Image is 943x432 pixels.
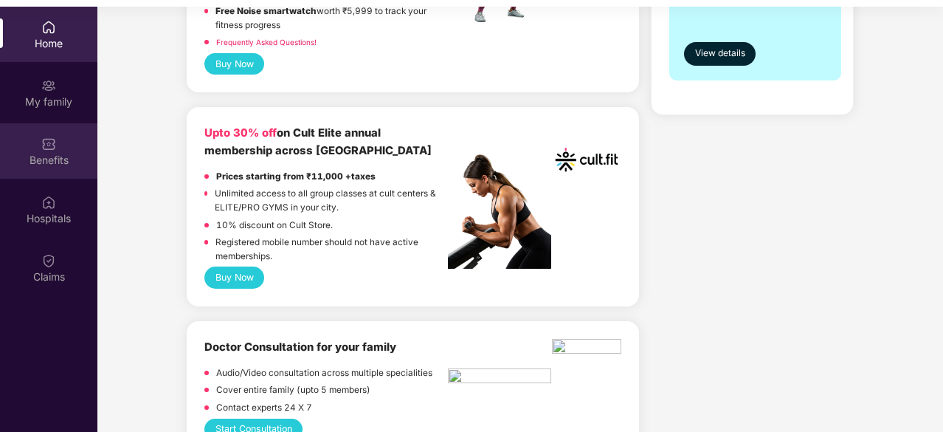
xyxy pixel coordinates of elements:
[684,42,756,66] button: View details
[41,20,56,35] img: svg+xml;base64,PHN2ZyBpZD0iSG9tZSIgeG1sbnM9Imh0dHA6Ly93d3cudzMub3JnLzIwMDAvc3ZnIiB3aWR0aD0iMjAiIG...
[216,401,312,415] p: Contact experts 24 X 7
[448,154,551,269] img: pc2.png
[204,267,264,288] button: Buy Now
[204,340,396,354] b: Doctor Consultation for your family
[552,339,621,358] img: ekin.png
[41,195,56,210] img: svg+xml;base64,PHN2ZyBpZD0iSG9zcGl0YWxzIiB4bWxucz0iaHR0cDovL3d3dy53My5vcmcvMjAwMC9zdmciIHdpZHRoPS...
[216,171,376,182] strong: Prices starting from ₹11,000 +taxes
[204,53,264,75] button: Buy Now
[41,253,56,268] img: svg+xml;base64,PHN2ZyBpZD0iQ2xhaW0iIHhtbG5zPSJodHRwOi8vd3d3LnczLm9yZy8yMDAwL3N2ZyIgd2lkdGg9IjIwIi...
[216,219,333,233] p: 10% discount on Cult Store.
[215,236,448,263] p: Registered mobile number should not have active memberships.
[215,4,448,32] p: worth ₹5,999 to track your fitness progress
[41,137,56,151] img: svg+xml;base64,PHN2ZyBpZD0iQmVuZWZpdHMiIHhtbG5zPSJodHRwOi8vd3d3LnczLm9yZy8yMDAwL3N2ZyIgd2lkdGg9Ij...
[216,383,370,397] p: Cover entire family (upto 5 members)
[448,368,551,388] img: hcp.png
[41,78,56,93] img: svg+xml;base64,PHN2ZyB3aWR0aD0iMjAiIGhlaWdodD0iMjAiIHZpZXdCb3g9IjAgMCAyMCAyMCIgZmlsbD0ibm9uZSIgeG...
[552,125,621,194] img: cult.png
[204,126,432,157] b: on Cult Elite annual membership across [GEOGRAPHIC_DATA]
[216,366,432,380] p: Audio/Video consultation across multiple specialities
[204,126,277,140] b: Upto 30% off
[215,6,317,16] strong: Free Noise smartwatch
[216,38,317,47] a: Frequently Asked Questions!
[215,187,448,214] p: Unlimited access to all group classes at cult centers & ELITE/PRO GYMS in your city.
[695,47,745,61] span: View details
